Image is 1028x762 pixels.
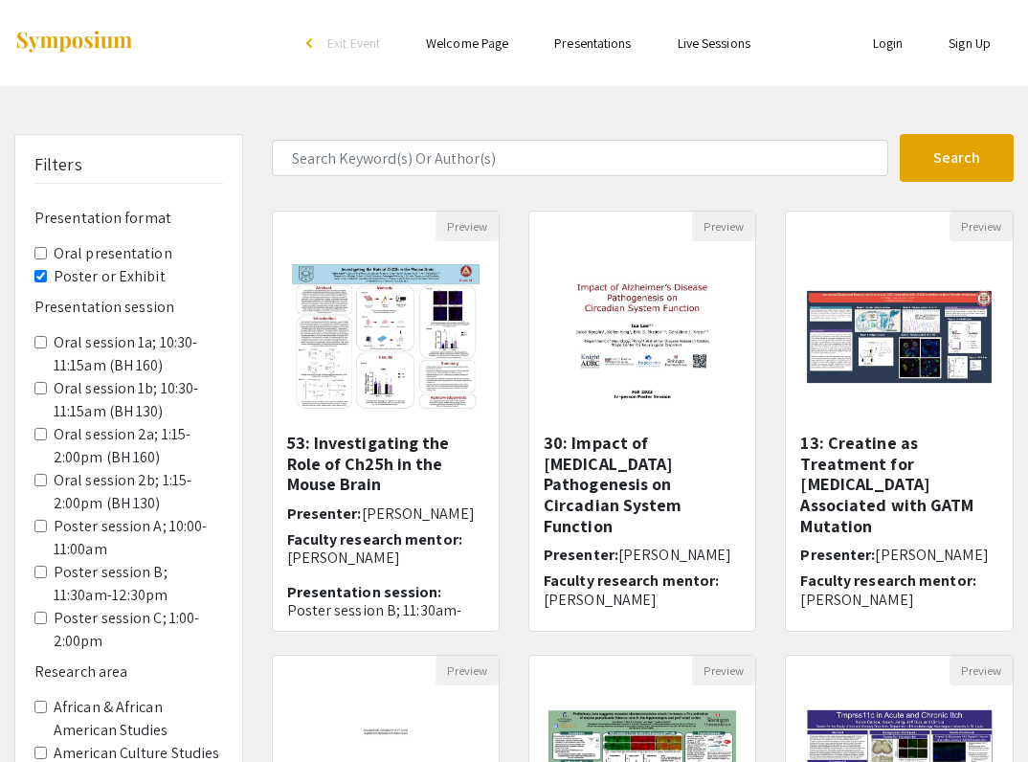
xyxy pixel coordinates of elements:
label: African & African American Studies [54,696,223,742]
h6: Presenter: [544,546,741,564]
button: Preview [692,212,755,241]
label: Oral session 1a; 10:30-11:15am (BH 160) [54,331,223,377]
button: Preview [436,656,499,685]
p: Poster session B; 11:30am-12:30pm [287,601,484,638]
h6: Presenter: [287,504,484,523]
button: Preview [692,656,755,685]
div: Open Presentation <p>30: Impact of Alzheimer's Disease Pathogenesis on Circadian System Function</p> [528,211,756,632]
a: Presentations [554,34,631,52]
h6: Presentation session [34,298,223,316]
span: [PERSON_NAME] [618,545,731,565]
div: Open Presentation <p class="ql-align-center"><strong>13: Creatine as Treatment for Chronic Kidney... [785,211,1013,632]
div: Open Presentation <p><strong>53: Investigating the Role of Ch25h in the Mouse Brain</strong>​</p> [272,211,500,632]
a: Welcome Page [426,34,508,52]
h5: 13: Creatine as Treatment for [MEDICAL_DATA] Associated with GATM Mutation [800,433,997,536]
span: Exit Event [327,34,380,52]
p: [PERSON_NAME] [287,549,484,567]
img: <p>30: Impact of Alzheimer's Disease Pathogenesis on Circadian System Function</p> [529,245,755,429]
label: Oral session 2a; 1:15-2:00pm (BH 160) [54,423,223,469]
label: Poster session B; 11:30am-12:30pm [54,561,223,607]
label: Poster session A; 10:00-11:00am [54,515,223,561]
a: Live Sessions [678,34,750,52]
span: Faculty research mentor: [800,571,975,591]
input: Search Keyword(s) Or Author(s) [272,140,888,176]
h6: Research area [34,662,223,681]
h6: Presentation format [34,209,223,227]
label: Oral session 2b; 1:15-2:00pm (BH 130) [54,469,223,515]
p: [PERSON_NAME] [544,591,741,609]
h5: Filters [34,154,82,175]
div: arrow_back_ios [306,37,318,49]
span: Faculty research mentor: [544,571,719,591]
span: Faculty research mentor: [287,529,462,549]
button: Preview [950,656,1013,685]
span: [PERSON_NAME] [362,504,475,524]
h5: 53: Investigating the Role of Ch25h in the Mouse Brain​ [287,433,484,495]
a: Login [873,34,904,52]
p: [PERSON_NAME] [800,591,997,609]
a: Sign Up [949,34,991,52]
span: Presentation session: [287,582,442,602]
h5: 30: Impact of [MEDICAL_DATA] Pathogenesis on Circadian System Function [544,433,741,536]
button: Preview [950,212,1013,241]
img: <p><strong>53: Investigating the Role of Ch25h in the Mouse Brain</strong>​</p> [273,245,499,429]
span: [PERSON_NAME] [875,545,988,565]
label: Oral session 1b; 10:30-11:15am (BH 130) [54,377,223,423]
label: Oral presentation [54,242,172,265]
h6: Presenter: [800,546,997,564]
button: Search [900,134,1014,182]
img: <p class="ql-align-center"><strong>13: Creatine as Treatment for Chronic Kidney Disease Associate... [786,245,1012,429]
label: Poster or Exhibit [54,265,166,288]
button: Preview [436,212,499,241]
label: Poster session C; 1:00-2:00pm [54,607,223,653]
img: Symposium by ForagerOne [14,30,134,56]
